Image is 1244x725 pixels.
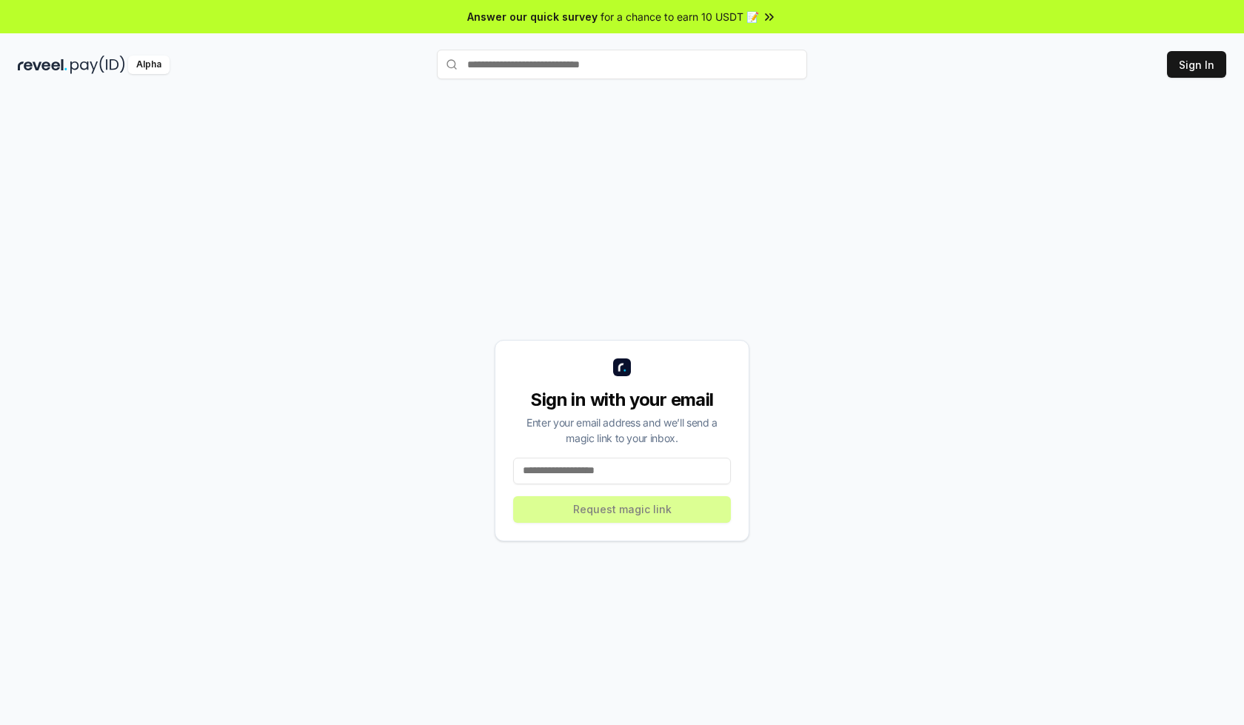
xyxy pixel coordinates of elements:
[613,358,631,376] img: logo_small
[513,415,731,446] div: Enter your email address and we’ll send a magic link to your inbox.
[18,56,67,74] img: reveel_dark
[128,56,170,74] div: Alpha
[601,9,759,24] span: for a chance to earn 10 USDT 📝
[467,9,598,24] span: Answer our quick survey
[1167,51,1226,78] button: Sign In
[513,388,731,412] div: Sign in with your email
[70,56,125,74] img: pay_id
